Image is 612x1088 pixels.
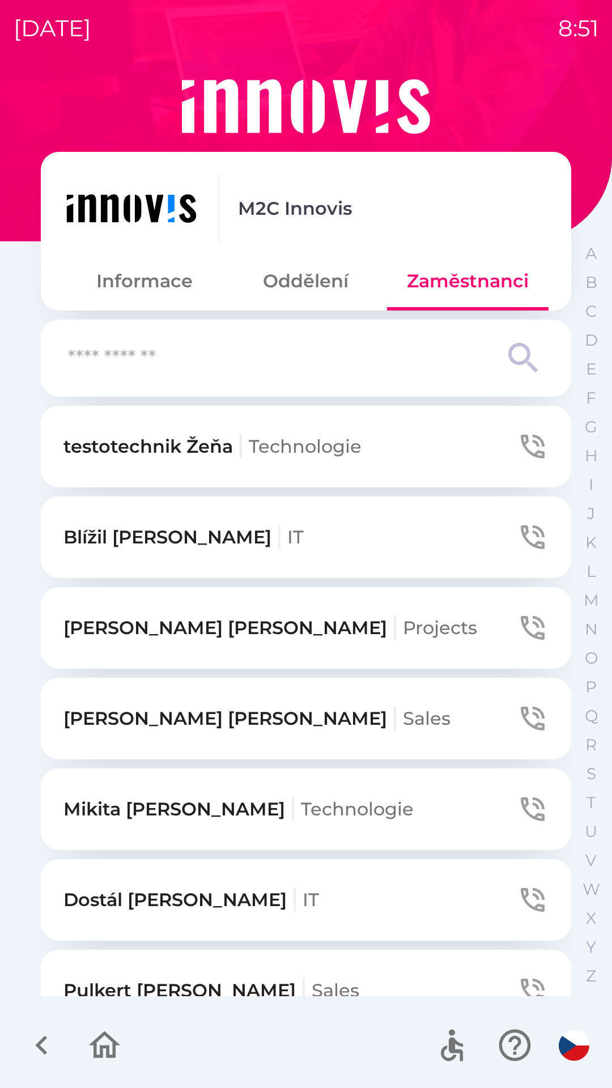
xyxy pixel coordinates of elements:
p: [DATE] [14,11,91,45]
p: 8:51 [558,11,598,45]
button: Pulkert [PERSON_NAME]Sales [41,950,571,1031]
p: Blížil [PERSON_NAME] [63,524,304,551]
p: [PERSON_NAME] [PERSON_NAME] [63,705,450,732]
span: IT [287,526,304,548]
p: Dostál [PERSON_NAME] [63,886,319,913]
span: Projects [403,617,477,639]
p: [PERSON_NAME] [PERSON_NAME] [63,614,477,641]
p: M2C Innovis [238,195,352,222]
span: Sales [403,707,450,729]
button: Dostál [PERSON_NAME]IT [41,859,571,941]
button: testotechnik ŽeňaTechnologie [41,406,571,487]
p: testotechnik Žeňa [63,433,362,460]
img: ef454dd6-c04b-4b09-86fc-253a1223f7b7.png [63,175,199,243]
button: Oddělení [225,261,386,301]
button: Blížil [PERSON_NAME]IT [41,496,571,578]
button: [PERSON_NAME] [PERSON_NAME]Sales [41,678,571,759]
span: Sales [312,979,359,1001]
img: cs flag [559,1030,589,1061]
p: Pulkert [PERSON_NAME] [63,977,359,1004]
button: Informace [63,261,225,301]
p: Mikita [PERSON_NAME] [63,796,414,823]
img: Logo [41,79,571,134]
span: Technologie [301,798,414,820]
span: IT [303,889,319,911]
span: Technologie [249,435,362,457]
button: [PERSON_NAME] [PERSON_NAME]Projects [41,587,571,669]
button: Zaměstnanci [387,261,549,301]
button: Mikita [PERSON_NAME]Technologie [41,768,571,850]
